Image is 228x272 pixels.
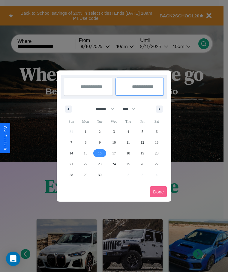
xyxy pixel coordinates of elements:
[70,137,72,148] span: 7
[121,117,135,126] span: Thu
[107,137,121,148] button: 10
[156,126,157,137] span: 6
[155,148,158,159] span: 20
[150,117,164,126] span: Sat
[64,117,78,126] span: Sun
[78,137,92,148] button: 8
[135,117,149,126] span: Fri
[121,137,135,148] button: 11
[150,148,164,159] button: 20
[121,148,135,159] button: 18
[127,137,130,148] span: 11
[150,159,164,169] button: 27
[64,159,78,169] button: 21
[64,137,78,148] button: 7
[107,117,121,126] span: Wed
[107,159,121,169] button: 24
[113,126,115,137] span: 3
[98,169,102,180] span: 30
[64,148,78,159] button: 14
[78,126,92,137] button: 1
[99,137,101,148] span: 9
[93,137,107,148] button: 9
[98,159,102,169] span: 23
[93,126,107,137] button: 2
[112,159,116,169] span: 24
[93,148,107,159] button: 16
[112,148,116,159] span: 17
[126,148,130,159] span: 18
[78,117,92,126] span: Mon
[127,126,129,137] span: 4
[70,159,73,169] span: 21
[121,126,135,137] button: 4
[121,159,135,169] button: 25
[135,159,149,169] button: 26
[85,137,86,148] span: 8
[150,186,167,197] button: Done
[64,169,78,180] button: 28
[93,169,107,180] button: 30
[141,159,144,169] span: 26
[135,126,149,137] button: 5
[155,137,158,148] span: 13
[126,159,130,169] span: 25
[78,169,92,180] button: 29
[135,148,149,159] button: 19
[107,148,121,159] button: 17
[99,126,101,137] span: 2
[78,148,92,159] button: 15
[84,148,87,159] span: 15
[155,159,158,169] span: 27
[93,117,107,126] span: Tue
[70,169,73,180] span: 28
[84,159,87,169] span: 22
[70,148,73,159] span: 14
[93,159,107,169] button: 23
[112,137,116,148] span: 10
[6,252,20,266] div: Open Intercom Messenger
[85,126,86,137] span: 1
[150,126,164,137] button: 6
[141,148,144,159] span: 19
[142,126,143,137] span: 5
[84,169,87,180] span: 29
[135,137,149,148] button: 12
[78,159,92,169] button: 22
[3,126,7,150] div: Give Feedback
[141,137,144,148] span: 12
[107,126,121,137] button: 3
[98,148,102,159] span: 16
[150,137,164,148] button: 13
